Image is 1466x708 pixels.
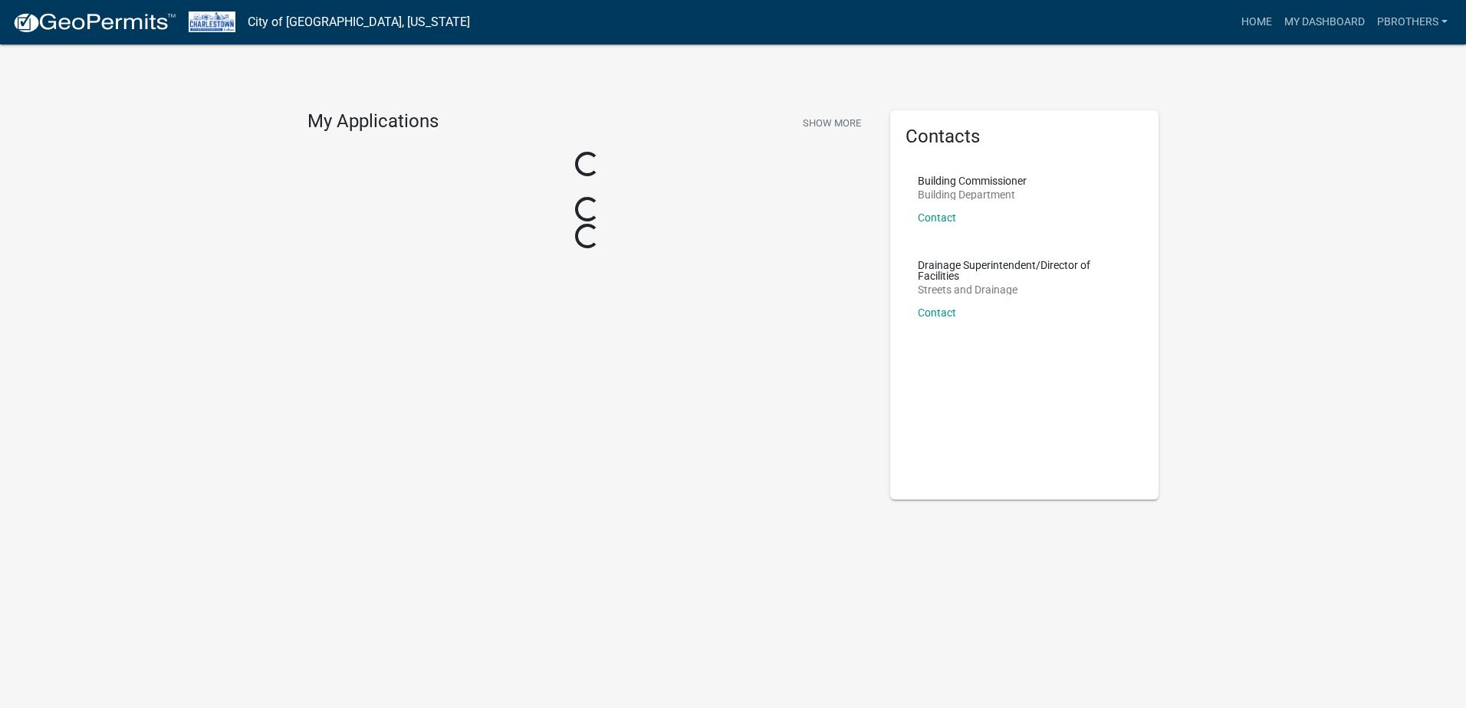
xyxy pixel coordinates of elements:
a: Contact [918,211,956,224]
img: City of Charlestown, Indiana [189,11,235,32]
a: pbrothers [1371,8,1454,37]
a: Home [1235,8,1278,37]
h5: Contacts [906,126,1143,148]
button: Show More [797,110,867,136]
p: Building Department [918,189,1027,200]
p: Building Commissioner [918,175,1027,186]
a: My Dashboard [1278,8,1371,37]
p: Streets and Drainage [918,284,1131,295]
a: Contact [918,306,956,319]
a: City of [GEOGRAPHIC_DATA], [US_STATE] [248,9,470,35]
p: Drainage Superintendent/Director of Facilities [918,260,1131,281]
h4: My Applications [307,110,439,133]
